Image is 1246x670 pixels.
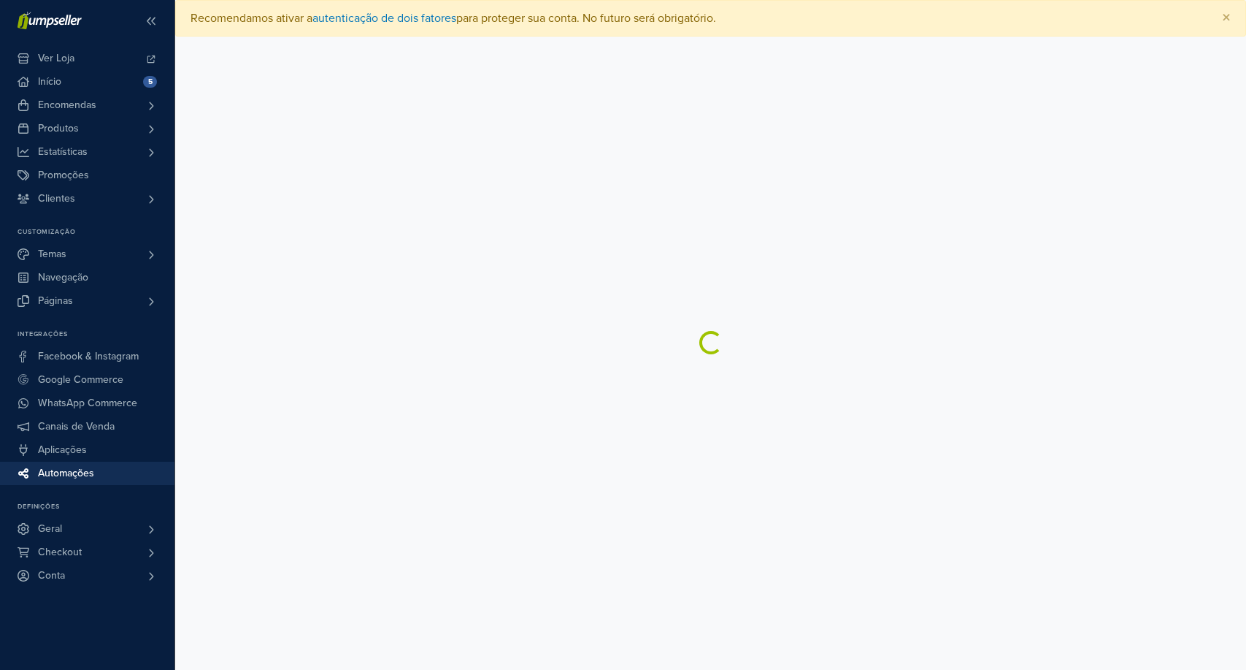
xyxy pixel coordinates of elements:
span: × [1222,7,1231,28]
span: Navegação [38,266,88,289]
span: Facebook & Instagram [38,345,139,368]
button: Close [1207,1,1245,36]
span: Produtos [38,117,79,140]
span: Início [38,70,61,94]
p: Customização [18,228,174,237]
span: Canais de Venda [38,415,115,438]
span: Geral [38,517,62,541]
span: Temas [38,243,66,266]
span: Promoções [38,164,89,187]
span: WhatsApp Commerce [38,392,137,415]
span: Checkout [38,541,82,564]
span: Encomendas [38,94,96,117]
span: Automações [38,462,94,485]
span: Conta [38,564,65,587]
span: Aplicações [38,438,87,462]
p: Definições [18,503,174,511]
p: Integrações [18,330,174,339]
span: Google Commerce [38,368,123,392]
span: Estatísticas [38,140,88,164]
span: Clientes [38,187,75,210]
span: 5 [143,76,157,88]
span: Páginas [38,289,73,313]
a: autenticação de dois fatores [312,11,456,26]
span: Ver Loja [38,47,74,70]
